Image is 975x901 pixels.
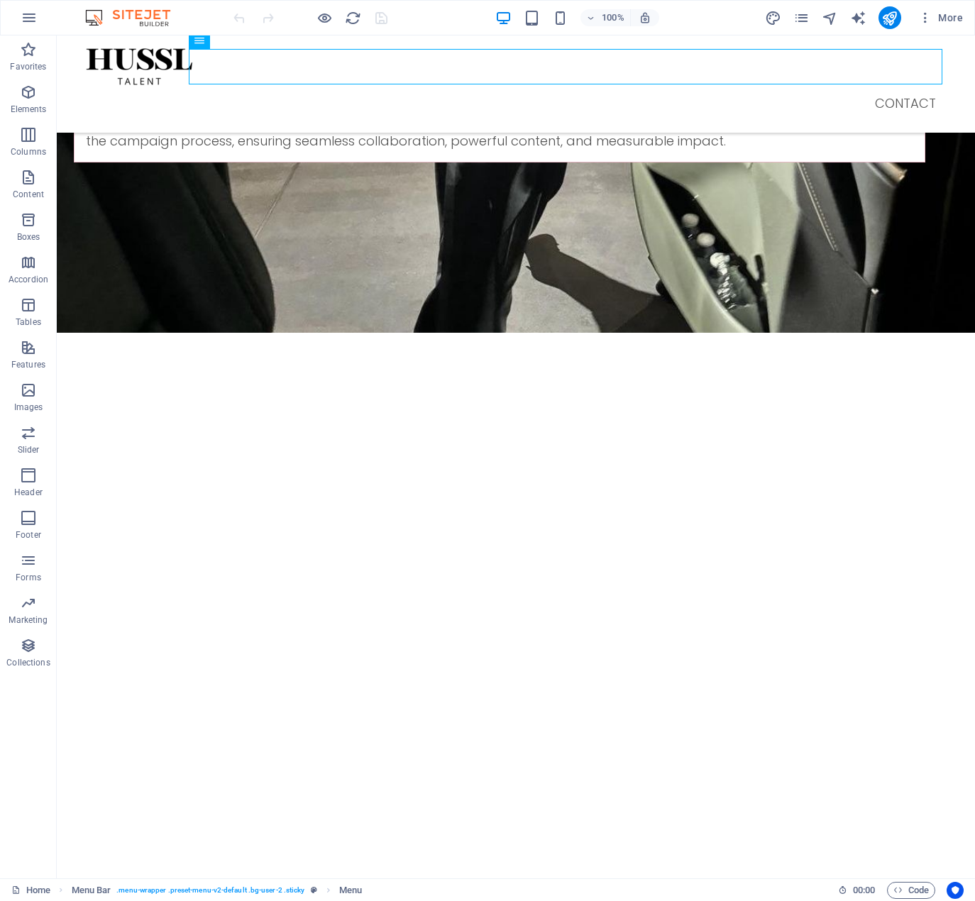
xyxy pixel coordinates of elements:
p: Elements [11,104,47,115]
p: Header [14,487,43,498]
span: More [918,11,963,25]
iframe: To enrich screen reader interactions, please activate Accessibility in Grammarly extension settings [57,35,975,878]
p: Features [11,359,45,370]
p: Collections [6,657,50,668]
span: : [863,885,865,895]
p: Footer [16,529,41,541]
p: Images [14,402,43,413]
p: Marketing [9,614,48,626]
nav: breadcrumb [72,882,363,899]
span: Click to select. Double-click to edit [339,882,362,899]
p: Accordion [9,274,48,285]
p: Favorites [10,61,46,72]
p: Boxes [17,231,40,243]
p: Slider [18,444,40,455]
p: Content [13,189,44,200]
span: Code [893,882,929,899]
span: Click to select. Double-click to edit [72,882,111,899]
button: Usercentrics [947,882,964,899]
span: 00 00 [853,882,875,899]
i: This element is a customizable preset [311,886,317,894]
button: Code [887,882,935,899]
p: Tables [16,316,41,328]
a: Click to cancel selection. Double-click to open Pages [11,882,50,899]
button: More [913,6,969,29]
h6: Session time [838,882,876,899]
span: . menu-wrapper .preset-menu-v2-default .bg-user-2 .sticky [116,882,304,899]
p: Forms [16,572,41,583]
p: Columns [11,146,46,157]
